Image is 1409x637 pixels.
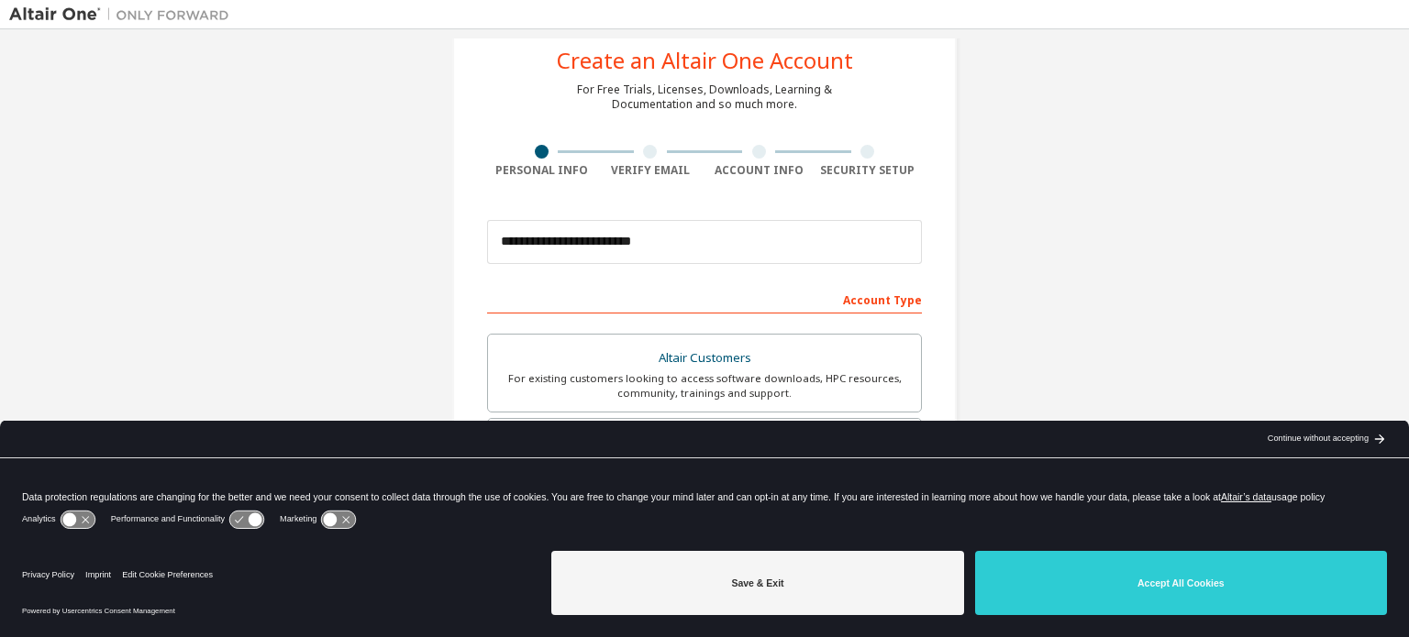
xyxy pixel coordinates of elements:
[704,163,814,178] div: Account Info
[577,82,832,112] div: For Free Trials, Licenses, Downloads, Learning & Documentation and so much more.
[499,371,910,401] div: For existing customers looking to access software downloads, HPC resources, community, trainings ...
[487,284,922,313] div: Account Type
[557,49,853,71] div: Create an Altair One Account
[9,5,239,24] img: Altair One
[499,346,910,371] div: Altair Customers
[596,163,705,178] div: Verify Email
[487,163,596,178] div: Personal Info
[814,163,923,178] div: Security Setup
